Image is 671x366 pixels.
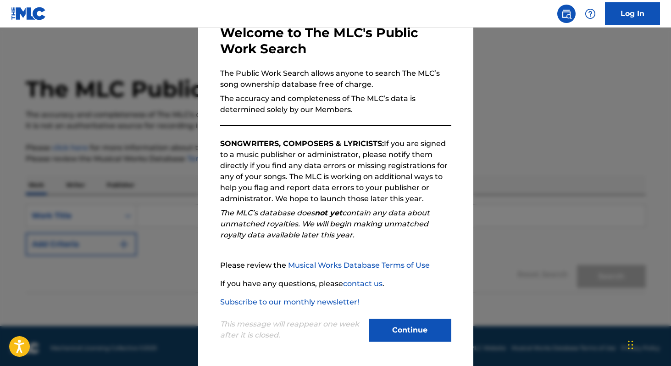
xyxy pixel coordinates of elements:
p: The Public Work Search allows anyone to search The MLC’s song ownership database free of charge. [220,68,451,90]
img: help [585,8,596,19]
div: Drag [628,331,633,359]
img: MLC Logo [11,7,46,20]
img: search [561,8,572,19]
p: Please review the [220,260,451,271]
a: Public Search [557,5,576,23]
em: The MLC’s database does contain any data about unmatched royalties. We will begin making unmatche... [220,208,430,239]
a: Subscribe to our monthly newsletter! [220,298,359,306]
strong: SONGWRITERS, COMPOSERS & LYRICISTS: [220,139,384,148]
a: Log In [605,2,660,25]
p: The accuracy and completeness of The MLC’s data is determined solely by our Members. [220,93,451,115]
iframe: Chat Widget [625,322,671,366]
a: contact us [343,279,383,288]
p: This message will reappear one week after it is closed. [220,319,363,341]
div: Help [581,5,599,23]
p: If you have any questions, please . [220,278,451,289]
a: Musical Works Database Terms of Use [288,261,430,270]
button: Continue [369,319,451,342]
p: If you are signed to a music publisher or administrator, please notify them directly if you find ... [220,138,451,204]
strong: not yet [315,208,342,217]
h3: Welcome to The MLC's Public Work Search [220,25,451,57]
